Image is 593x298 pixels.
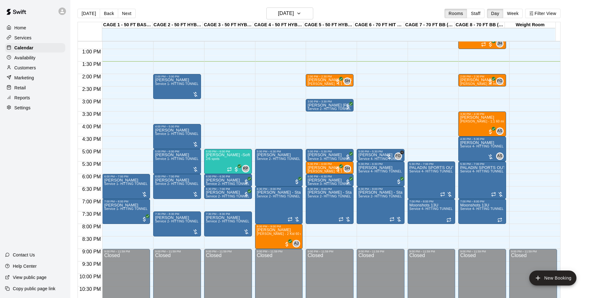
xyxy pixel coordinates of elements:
span: 9:30 PM [81,261,103,267]
div: Services [5,33,65,42]
div: 5:00 PM – 5:30 PM [308,150,352,153]
button: Back [100,9,118,18]
div: 7:00 PM – 8:00 PM [104,200,148,203]
span: Service 2- HITTING TUNNEL RENTAL - 50ft Baseball [206,220,285,223]
div: 6:30 PM – 7:00 PM: Antonio Rodriguez [204,186,252,199]
span: 3:00 PM [81,99,103,104]
div: 3:00 PM – 3:30 PM: Connor Pichette [306,99,354,112]
div: CAGE 8 - 70 FT BB (w/ pitching mound) [455,22,505,28]
div: 5:00 PM – 6:00 PM [206,150,250,153]
span: Recurring event [227,167,232,172]
div: 7:30 PM – 8:30 PM [206,212,250,216]
span: Service 4- HITTING TUNNEL RENTAL - 70ft Baseball [410,170,489,173]
span: All customers have paid [345,179,351,185]
span: SH [344,78,350,84]
span: All customers have paid [294,179,300,185]
span: Service 1- HITTING TUNNEL RENTAL - 50ft Baseball w/ Auto/Manual Feeder [104,182,219,186]
div: CAGE 3 - 50 FT HYBRID BB/SB [203,22,253,28]
div: Home [5,23,65,32]
span: FG [497,78,502,84]
div: 9:00 PM – 11:59 PM [511,250,555,253]
span: Service 3- HITTING TUNNEL RENTAL - 50ft Softball [308,182,385,186]
span: All customers have paid [284,241,290,247]
p: Copy public page link [13,286,55,292]
span: All customers have paid [335,166,341,172]
div: 6:00 PM – 7:00 PM [104,175,148,178]
span: All customers have paid [345,154,351,160]
div: 6:00 PM – 6:30 PM [308,175,352,178]
a: Retail [5,83,65,92]
div: 3:30 PM – 4:30 PM: Landon Nave [458,112,506,137]
div: 4:30 PM – 5:30 PM: Service 4- HITTING TUNNEL RENTAL - 70ft Baseball [458,137,506,161]
div: Scott Hairston [344,165,351,172]
div: Calendar [5,43,65,52]
div: 6:00 PM – 6:30 PM: Antonio Rodriguez [204,174,252,186]
span: 8:00 PM [81,224,103,229]
span: All customers have paid [345,104,351,110]
div: 5:30 PM – 7:00 PM [460,162,504,166]
span: 5:30 PM [81,161,103,167]
div: Frankie Gulko [394,152,402,160]
span: 6:00 PM [81,174,103,179]
span: Anthony Slama [499,152,504,160]
span: All customers have paid [335,79,341,85]
p: Availability [14,55,36,61]
div: 6:00 PM – 7:00 PM: Service 2- HITTING TUNNEL RENTAL - 50ft Baseball [153,174,201,199]
a: Settings [5,103,65,112]
div: Customers [5,63,65,72]
a: Reports [5,93,65,102]
div: 2:00 PM – 3:00 PM: Tom Siebert [153,74,201,99]
div: 5:30 PM – 6:00 PM: Joseph Gronlund [306,161,354,174]
span: 2:00 PM [81,74,103,79]
div: 2:00 PM – 2:30 PM [460,75,504,78]
button: Next [118,9,135,18]
div: 5:00 PM – 6:00 PM: Jessica Parra -Softball pitching Group lesson [204,149,252,174]
p: Help Center [13,263,37,269]
div: Weight Room [505,22,555,28]
div: John Havird [496,40,504,47]
span: John Havird [499,40,504,47]
div: 5:00 PM – 6:30 PM: Daniel Genchi [255,149,303,186]
span: Service 2- HITTING TUNNEL RENTAL - 50ft Baseball [155,182,234,186]
span: 7:00 PM [81,199,103,204]
span: All customers have paid [243,191,249,197]
div: 6:30 PM – 7:00 PM [206,187,250,191]
button: [DATE] [78,9,100,18]
span: Anthony Slama [499,127,504,135]
span: FG [395,153,401,159]
span: All customers have paid [243,179,249,185]
p: Home [14,25,26,31]
span: Scott Hairston [346,165,351,172]
p: Settings [14,105,31,111]
p: Customers [14,65,36,71]
div: 3:00 PM – 3:30 PM [308,100,352,103]
span: Recurring event [491,192,496,197]
span: 6:30 PM [81,186,103,192]
p: Retail [14,85,26,91]
span: Frankie Gulko & 1 other [397,152,402,160]
span: Asia Jones [295,240,300,247]
div: 9:00 PM – 11:59 PM [460,250,504,253]
div: 5:30 PM – 6:30 PM [359,162,403,166]
span: All customers have paid [396,179,402,185]
span: SH [344,166,350,172]
div: 5:00 PM – 5:30 PM: Service 4- HITTING TUNNEL RENTAL - 70ft Baseball [357,149,405,161]
div: Scott Hairston [344,77,351,85]
button: [DATE] [266,7,313,19]
span: Service 4- HITTING TUNNEL RENTAL - 70ft Baseball [460,145,540,148]
div: 7:30 PM – 8:30 PM: Service 2- HITTING TUNNEL RENTAL - 50ft Baseball [204,211,252,236]
span: [PERSON_NAME] 30 min 1:1 baseball hitting / fielding / pitching lessons [460,82,568,86]
div: 5:00 PM – 6:00 PM [155,150,199,153]
span: Recurring event [440,192,445,197]
div: 3:30 PM – 4:30 PM [460,112,504,116]
div: 9:00 PM – 11:59 PM [104,250,148,253]
div: 6:00 PM – 7:00 PM [155,175,199,178]
p: Marketing [14,75,34,81]
button: add [529,271,576,286]
span: Service 2- HITTING TUNNEL RENTAL - 50ft Baseball [308,195,387,198]
span: AS [497,128,502,134]
span: AJ [294,241,299,247]
button: Staff [467,9,485,18]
